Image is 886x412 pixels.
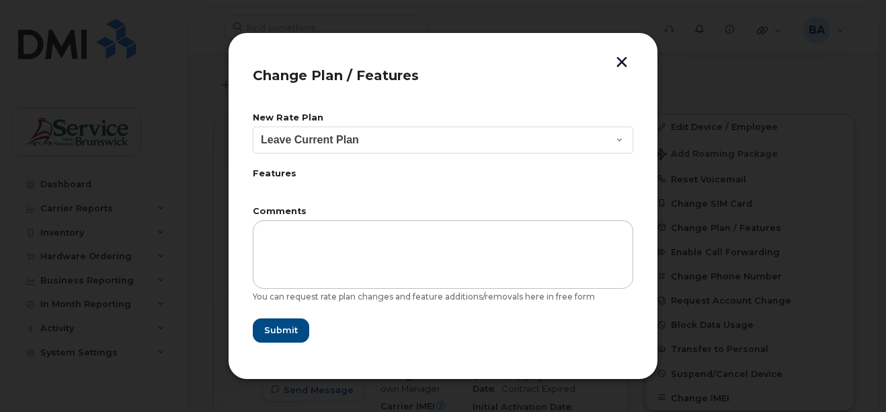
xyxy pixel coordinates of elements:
[253,67,419,83] span: Change Plan / Features
[264,324,298,337] span: Submit
[253,207,633,216] label: Comments
[253,291,633,302] div: You can request rate plan changes and feature additions/removals here in free form
[253,114,633,123] label: New Rate Plan
[253,170,633,178] label: Features
[253,318,309,343] button: Submit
